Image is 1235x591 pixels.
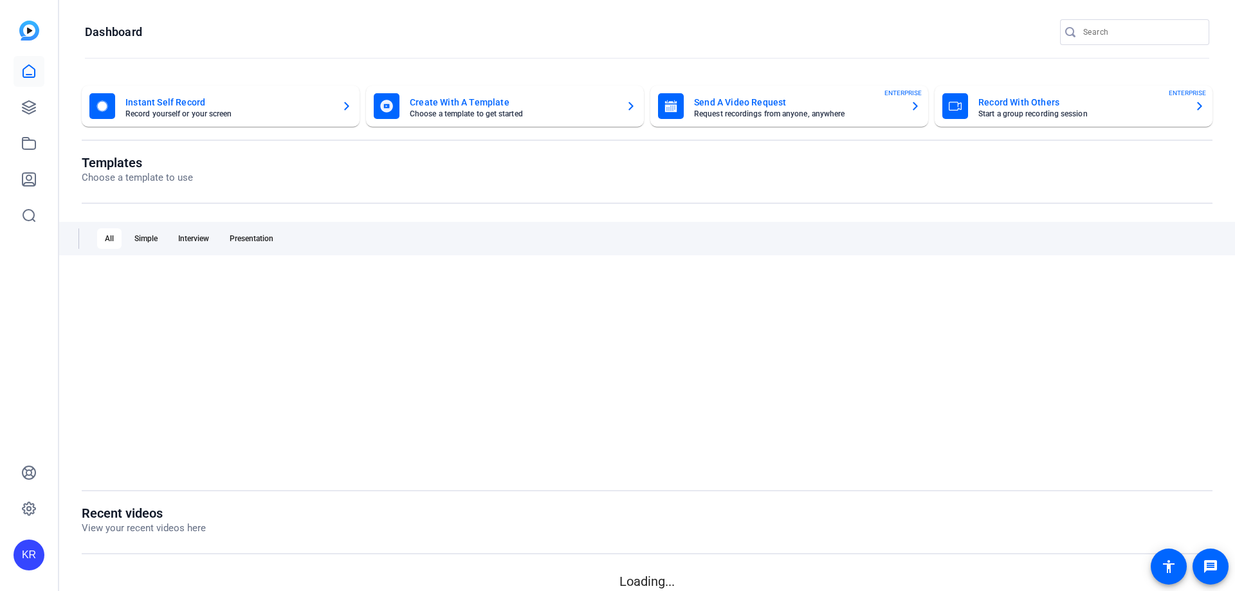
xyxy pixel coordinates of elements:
[694,95,900,110] mat-card-title: Send A Video Request
[82,86,360,127] button: Instant Self RecordRecord yourself or your screen
[978,95,1184,110] mat-card-title: Record With Others
[125,110,331,118] mat-card-subtitle: Record yourself or your screen
[1161,559,1176,574] mat-icon: accessibility
[19,21,39,41] img: blue-gradient.svg
[222,228,281,249] div: Presentation
[85,24,142,40] h1: Dashboard
[410,110,616,118] mat-card-subtitle: Choose a template to get started
[366,86,644,127] button: Create With A TemplateChoose a template to get started
[650,86,928,127] button: Send A Video RequestRequest recordings from anyone, anywhereENTERPRISE
[82,572,1212,591] p: Loading...
[82,505,206,521] h1: Recent videos
[82,155,193,170] h1: Templates
[1203,559,1218,574] mat-icon: message
[127,228,165,249] div: Simple
[935,86,1212,127] button: Record With OthersStart a group recording sessionENTERPRISE
[884,88,922,98] span: ENTERPRISE
[978,110,1184,118] mat-card-subtitle: Start a group recording session
[125,95,331,110] mat-card-title: Instant Self Record
[1083,24,1199,40] input: Search
[1169,88,1206,98] span: ENTERPRISE
[82,521,206,536] p: View your recent videos here
[97,228,122,249] div: All
[170,228,217,249] div: Interview
[82,170,193,185] p: Choose a template to use
[410,95,616,110] mat-card-title: Create With A Template
[14,540,44,570] div: KR
[694,110,900,118] mat-card-subtitle: Request recordings from anyone, anywhere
